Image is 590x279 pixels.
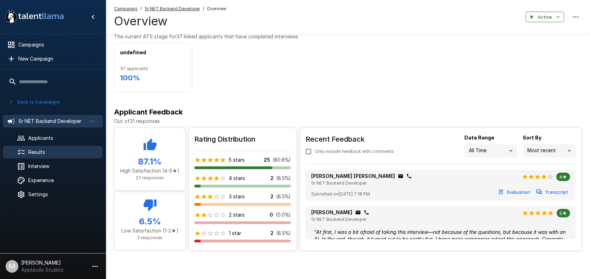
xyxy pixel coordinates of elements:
span: Sr NET Backend Developer [311,180,366,186]
p: 2 [270,193,274,200]
p: ( 80.6 %) [273,156,291,163]
h6: Rating Distribution [194,134,291,145]
button: Evaluation [497,187,532,198]
p: ( 0.0 %) [276,211,291,218]
p: ( 6.5 %) [276,175,291,182]
p: 5 stars [229,156,245,163]
div: Most recent [523,144,576,157]
span: Overview [207,5,226,12]
h5: 6.5 % [120,216,180,227]
p: ( 6.5 %) [276,193,291,200]
button: Transcript [535,187,570,198]
span: 27 responses [136,175,164,180]
span: / [203,5,204,12]
p: Low Satisfaction (1-2★) [120,227,180,234]
span: 2 responses [137,235,163,240]
span: 4★ [556,174,570,180]
p: 0 [270,211,273,218]
span: Sr NET Backend Developer [311,217,366,222]
p: 3 stars [229,193,245,200]
div: " At first, I was a bit afraid of taking this interview—not because of the questions, but because... [311,226,570,253]
h6: 100 % [120,72,186,83]
span: / [140,5,142,12]
u: Campaigns [114,6,138,11]
p: 1 star [229,230,241,237]
p: [PERSON_NAME] [PERSON_NAME] [311,173,395,180]
div: Click to copy [406,173,412,179]
span: 37 applicants [120,65,186,72]
p: [PERSON_NAME] [311,209,352,216]
h5: 87.1 % [120,156,180,167]
button: Active [526,12,564,23]
h6: Recent Feedback [306,134,399,145]
p: 2 stars [229,211,245,218]
p: ( 6.5 %) [276,230,291,237]
p: 2 [270,175,274,182]
p: 25 [264,156,270,163]
h4: Overview [114,14,226,29]
p: High Satisfaction (4-5★) [120,167,180,174]
b: Applicant Feedback [114,108,183,116]
b: Sort By [523,135,541,141]
div: All Time [464,144,517,157]
u: Sr NET Backend Developer [145,6,200,11]
span: Only include feedback with comments [315,148,394,155]
p: 4 stars [229,175,245,182]
p: The current ATS stage for 37 linked applicants that have completed interviews [114,33,582,40]
div: Click to copy [364,210,369,215]
p: 2 [270,230,274,237]
b: undefined [120,49,146,55]
span: Submitted on [DATE] 7:18 PM [311,191,370,198]
b: Date Range [464,135,494,141]
p: Out of 31 responses [114,118,582,125]
span: 5★ [557,210,570,216]
div: Click to copy [398,173,403,179]
div: Click to copy [355,210,361,215]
